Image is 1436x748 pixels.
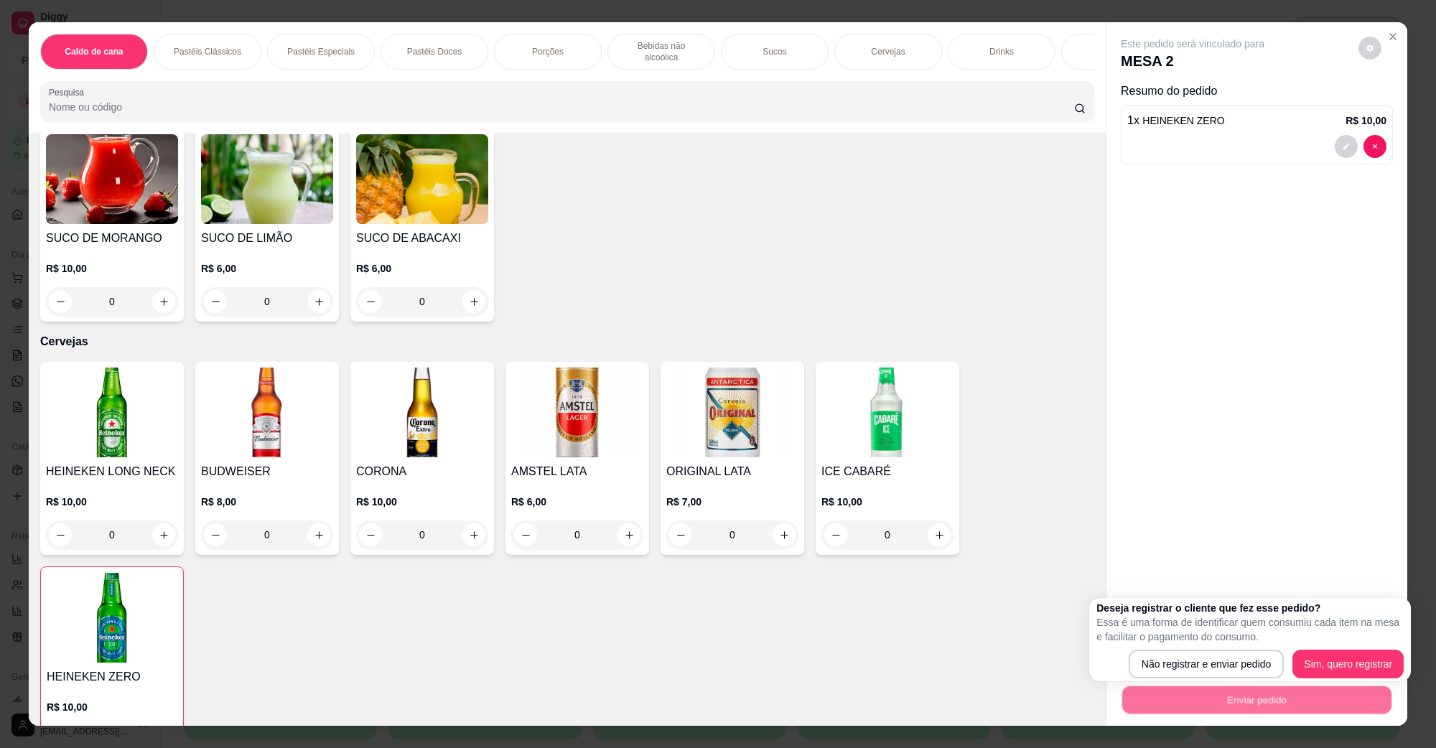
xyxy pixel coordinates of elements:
img: product-image [46,368,178,457]
p: 1 x [1127,112,1225,129]
button: decrease-product-quantity [514,523,537,546]
button: decrease-product-quantity [359,523,382,546]
button: decrease-product-quantity [49,290,72,313]
p: R$ 6,00 [356,261,488,276]
p: R$ 10,00 [356,495,488,509]
h4: HEINEKEN ZERO [47,668,177,686]
button: decrease-product-quantity [204,523,227,546]
p: Caldo de cana [65,46,123,57]
p: Bebidas não alcoólica [620,40,703,63]
button: increase-product-quantity [928,523,951,546]
button: increase-product-quantity [462,523,485,546]
button: increase-product-quantity [152,523,175,546]
button: decrease-product-quantity [49,523,72,546]
p: Cervejas [40,333,1094,350]
p: R$ 10,00 [47,700,177,714]
p: R$ 10,00 [821,495,954,509]
button: increase-product-quantity [773,523,796,546]
h4: BUDWEISER [201,463,333,480]
button: Não registrar e enviar pedido [1129,650,1285,678]
p: Drinks [989,46,1014,57]
button: Sim, quero registrar [1292,650,1404,678]
label: Pesquisa [49,86,89,98]
h4: SUCO DE MORANGO [46,230,178,247]
img: product-image [511,368,643,457]
h4: AMSTEL LATA [511,463,643,480]
p: R$ 8,00 [201,495,333,509]
h4: SUCO DE ABACAXI [356,230,488,247]
p: R$ 10,00 [1346,113,1386,128]
p: R$ 6,00 [201,261,333,276]
p: MESA 2 [1121,51,1264,71]
h4: HEINEKEN LONG NECK [46,463,178,480]
button: decrease-product-quantity [1363,135,1386,158]
img: product-image [356,134,488,224]
h4: CORONA [356,463,488,480]
button: increase-product-quantity [307,523,330,546]
h4: SUCO DE LIMÃO [201,230,333,247]
img: product-image [666,368,798,457]
button: decrease-product-quantity [1335,135,1358,158]
button: decrease-product-quantity [359,290,382,313]
span: HEINEKEN ZERO [1142,115,1224,126]
button: decrease-product-quantity [1358,37,1381,60]
p: Porções [532,46,564,57]
button: increase-product-quantity [307,290,330,313]
button: decrease-product-quantity [669,523,692,546]
button: Close [1381,25,1404,48]
p: R$ 10,00 [46,261,178,276]
h4: ORIGINAL LATA [666,463,798,480]
p: Cervejas [871,46,905,57]
p: Pastéis Especiais [287,46,355,57]
img: product-image [821,368,954,457]
img: product-image [356,368,488,457]
p: Sucos [763,46,786,57]
p: Essa é uma forma de identificar quem consumiu cada item na mesa e facilitar o pagamento do consumo. [1096,615,1404,644]
button: increase-product-quantity [617,523,640,546]
input: Pesquisa [49,100,1074,114]
p: R$ 10,00 [46,495,178,509]
button: decrease-product-quantity [824,523,847,546]
button: increase-product-quantity [462,290,485,313]
img: product-image [46,134,178,224]
p: R$ 6,00 [511,495,643,509]
button: Enviar pedido [1122,686,1391,714]
button: increase-product-quantity [152,290,175,313]
p: R$ 7,00 [666,495,798,509]
button: decrease-product-quantity [204,290,227,313]
p: Pastéis Clássicos [174,46,241,57]
h2: Deseja registrar o cliente que fez esse pedido? [1096,601,1404,615]
p: Resumo do pedido [1121,83,1393,100]
p: Este pedido será vinculado para [1121,37,1264,51]
img: product-image [47,573,177,663]
p: Pastéis Doces [407,46,462,57]
h4: ICE CABARÉ [821,463,954,480]
img: product-image [201,368,333,457]
img: product-image [201,134,333,224]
